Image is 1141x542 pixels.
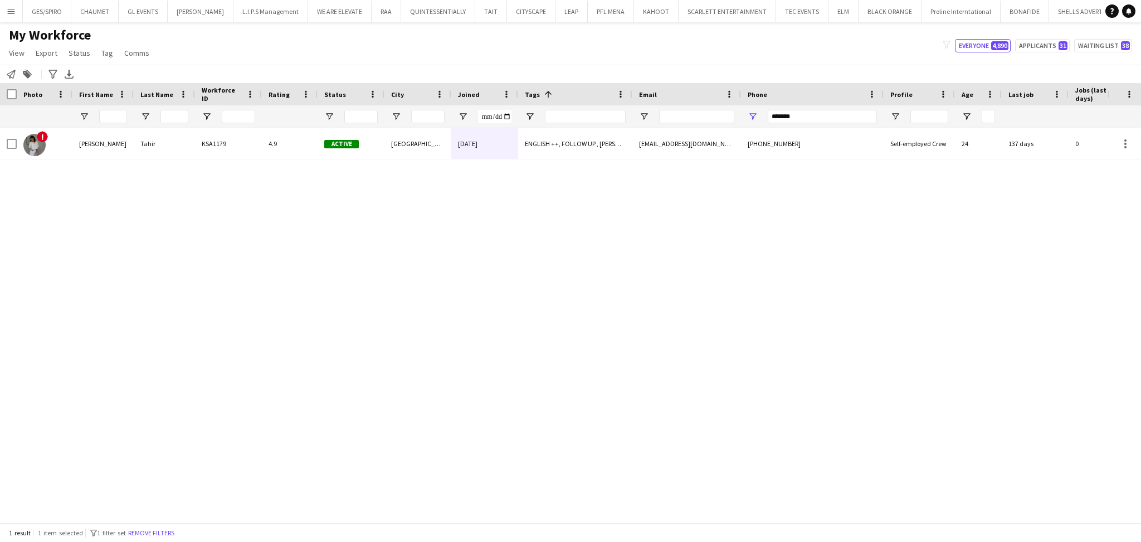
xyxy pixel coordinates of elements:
[1121,41,1130,50] span: 38
[97,529,126,537] span: 1 filter set
[1069,128,1141,159] div: 0
[9,48,25,58] span: View
[124,48,149,58] span: Comms
[962,112,972,122] button: Open Filter Menu
[679,1,776,22] button: SCARLETT ENTERTAINMENT
[97,46,118,60] a: Tag
[525,90,540,99] span: Tags
[1049,1,1128,22] button: SHELLS ADVERTISING
[79,90,113,99] span: First Name
[507,1,555,22] button: CITYSCAPE
[411,110,445,123] input: City Filter Input
[639,112,649,122] button: Open Filter Menu
[890,90,913,99] span: Profile
[910,110,948,123] input: Profile Filter Input
[776,1,828,22] button: TEC EVENTS
[324,112,334,122] button: Open Filter Menu
[202,86,242,103] span: Workforce ID
[962,90,973,99] span: Age
[23,134,46,156] img: Haneen Tahir
[38,529,83,537] span: 1 item selected
[884,128,955,159] div: Self-employed Crew
[119,1,168,22] button: GL EVENTS
[401,1,475,22] button: QUINTESSENTIALLY
[748,112,758,122] button: Open Filter Menu
[391,90,404,99] span: City
[545,110,626,123] input: Tags Filter Input
[748,90,767,99] span: Phone
[634,1,679,22] button: KAHOOT
[71,1,119,22] button: CHAUMET
[64,46,95,60] a: Status
[451,128,518,159] div: [DATE]
[991,41,1008,50] span: 4,890
[37,131,48,142] span: !
[525,112,535,122] button: Open Filter Menu
[1001,1,1049,22] button: BONAFIDE
[99,110,127,123] input: First Name Filter Input
[62,67,76,81] app-action-btn: Export XLSX
[195,128,262,159] div: KSA1179
[1074,39,1132,52] button: Waiting list38
[160,110,188,123] input: Last Name Filter Input
[478,110,511,123] input: Joined Filter Input
[659,110,734,123] input: Email Filter Input
[4,46,29,60] a: View
[23,1,71,22] button: GES/SPIRO
[518,128,632,159] div: ENGLISH ++, FOLLOW UP , [PERSON_NAME] PROFILE, TOP HOST/HOSTESS, TOP PROMOTER, TOP [PERSON_NAME]
[72,128,134,159] div: [PERSON_NAME]
[140,90,173,99] span: Last Name
[46,67,60,81] app-action-btn: Advanced filters
[475,1,507,22] button: TAIT
[324,140,359,148] span: Active
[4,67,18,81] app-action-btn: Notify workforce
[21,67,34,81] app-action-btn: Add to tag
[632,128,741,159] div: [EMAIL_ADDRESS][DOMAIN_NAME]
[890,112,900,122] button: Open Filter Menu
[344,110,378,123] input: Status Filter Input
[1075,86,1121,103] span: Jobs (last 90 days)
[955,39,1011,52] button: Everyone4,890
[741,128,884,159] div: [PHONE_NUMBER]
[69,48,90,58] span: Status
[9,27,91,43] span: My Workforce
[1008,90,1033,99] span: Last job
[134,128,195,159] div: Tahir
[859,1,921,22] button: BLACK ORANGE
[168,1,233,22] button: [PERSON_NAME]
[555,1,588,22] button: LEAP
[269,90,290,99] span: Rating
[639,90,657,99] span: Email
[324,90,346,99] span: Status
[1002,128,1069,159] div: 137 days
[31,46,62,60] a: Export
[458,112,468,122] button: Open Filter Menu
[23,90,42,99] span: Photo
[921,1,1001,22] button: Proline Interntational
[140,112,150,122] button: Open Filter Menu
[828,1,859,22] button: ELM
[36,48,57,58] span: Export
[101,48,113,58] span: Tag
[1059,41,1067,50] span: 31
[79,112,89,122] button: Open Filter Menu
[202,112,212,122] button: Open Filter Menu
[372,1,401,22] button: RAA
[955,128,1002,159] div: 24
[391,112,401,122] button: Open Filter Menu
[262,128,318,159] div: 4.9
[384,128,451,159] div: [GEOGRAPHIC_DATA]
[1015,39,1070,52] button: Applicants31
[458,90,480,99] span: Joined
[126,527,177,539] button: Remove filters
[308,1,372,22] button: WE ARE ELEVATE
[222,110,255,123] input: Workforce ID Filter Input
[982,110,995,123] input: Age Filter Input
[233,1,308,22] button: L.I.P.S Management
[120,46,154,60] a: Comms
[768,110,877,123] input: Phone Filter Input
[588,1,634,22] button: PFL MENA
